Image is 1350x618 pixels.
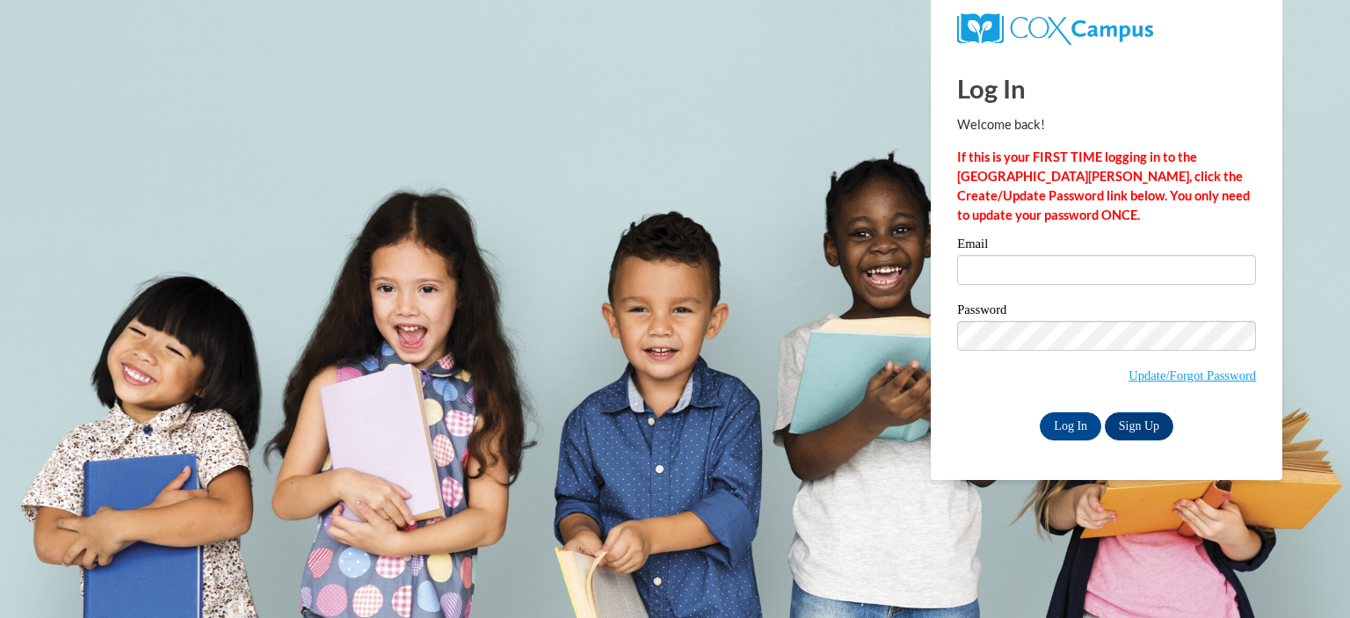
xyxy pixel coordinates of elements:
[957,20,1153,35] a: COX Campus
[1129,368,1256,382] a: Update/Forgot Password
[957,115,1256,135] p: Welcome back!
[1105,412,1173,440] a: Sign Up
[1040,412,1101,440] input: Log In
[957,70,1256,106] h1: Log In
[957,13,1153,45] img: COX Campus
[957,303,1256,321] label: Password
[957,149,1250,222] strong: If this is your FIRST TIME logging in to the [GEOGRAPHIC_DATA][PERSON_NAME], click the Create/Upd...
[957,237,1256,255] label: Email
